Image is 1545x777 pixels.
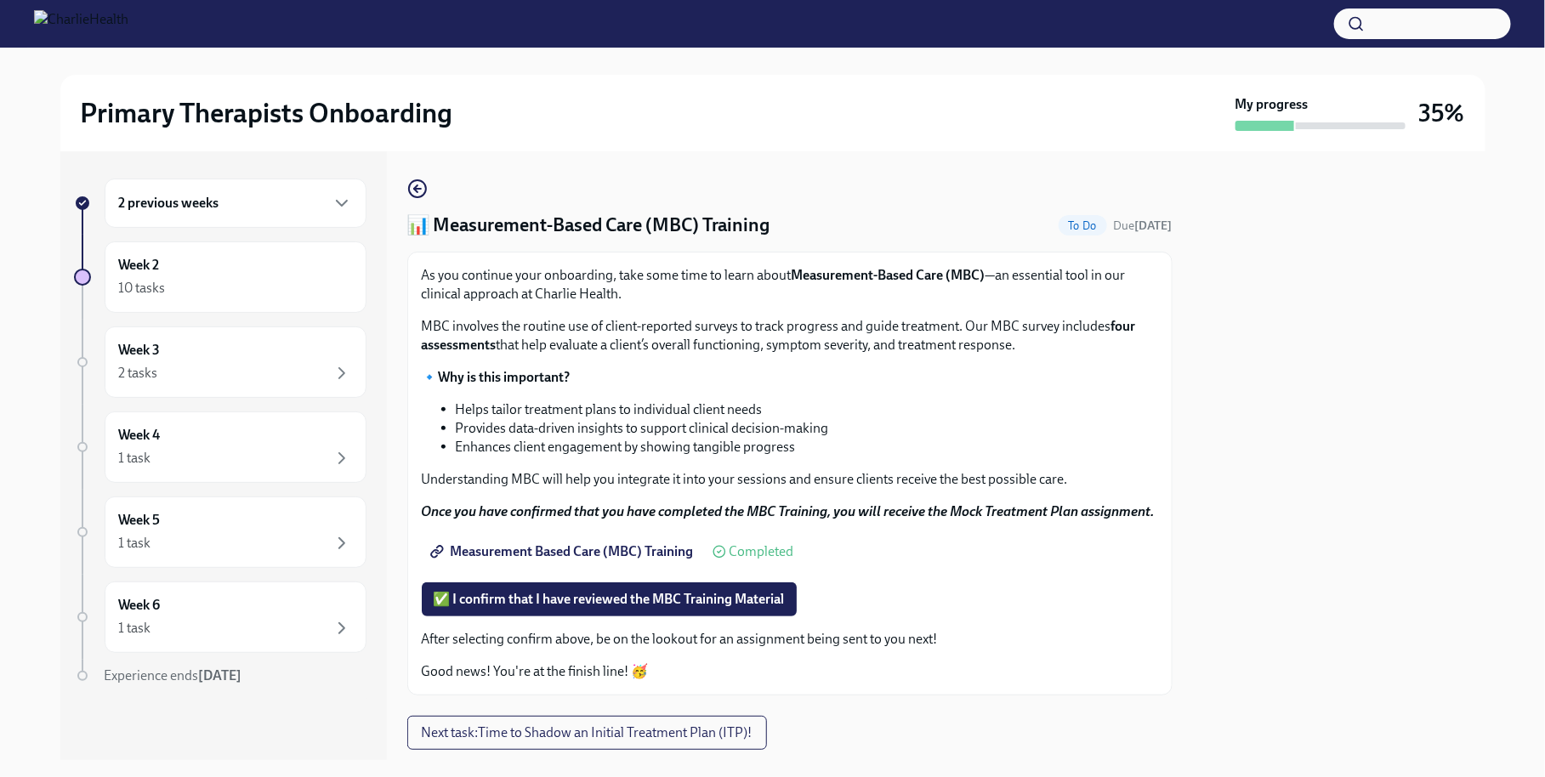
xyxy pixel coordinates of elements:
span: To Do [1059,219,1107,232]
p: MBC involves the routine use of client-reported surveys to track progress and guide treatment. Ou... [422,317,1158,354]
span: Experience ends [105,667,242,683]
strong: Why is this important? [439,369,571,385]
li: Helps tailor treatment plans to individual client needs [456,400,1158,419]
div: 1 task [119,534,151,553]
h3: 35% [1419,98,1465,128]
strong: Measurement-Based Care (MBC) [792,267,986,283]
div: 2 previous weeks [105,179,366,228]
h6: Week 5 [119,511,161,530]
h6: Week 6 [119,596,161,615]
div: 2 tasks [119,364,158,383]
li: Enhances client engagement by showing tangible progress [456,438,1158,457]
span: August 13th, 2025 10:00 [1114,218,1173,234]
span: ✅ I confirm that I have reviewed the MBC Training Material [434,591,785,608]
a: Week 41 task [74,411,366,483]
a: Week 51 task [74,496,366,568]
div: 1 task [119,619,151,638]
span: Measurement Based Care (MBC) Training [434,543,694,560]
button: Next task:Time to Shadow an Initial Treatment Plan (ITP)! [407,716,767,750]
p: After selecting confirm above, be on the lookout for an assignment being sent to you next! [422,630,1158,649]
h6: Week 4 [119,426,161,445]
a: Week 32 tasks [74,326,366,398]
p: As you continue your onboarding, take some time to learn about —an essential tool in our clinical... [422,266,1158,303]
strong: [DATE] [1135,218,1173,233]
strong: Once you have confirmed that you have completed the MBC Training, you will receive the Mock Treat... [422,503,1155,519]
h2: Primary Therapists Onboarding [81,96,453,130]
a: Week 210 tasks [74,241,366,313]
a: Week 61 task [74,581,366,653]
button: ✅ I confirm that I have reviewed the MBC Training Material [422,582,797,616]
p: Good news! You're at the finish line! 🥳 [422,662,1158,681]
p: Understanding MBC will help you integrate it into your sessions and ensure clients receive the be... [422,470,1158,489]
h6: Week 3 [119,341,161,360]
span: Next task : Time to Shadow an Initial Treatment Plan (ITP)! [422,724,753,741]
strong: My progress [1235,95,1309,114]
h4: 📊 Measurement-Based Care (MBC) Training [407,213,770,238]
img: CharlieHealth [34,10,128,37]
h6: Week 2 [119,256,160,275]
h6: 2 previous weeks [119,194,219,213]
p: 🔹 [422,368,1158,387]
strong: [DATE] [199,667,242,683]
li: Provides data-driven insights to support clinical decision-making [456,419,1158,438]
span: Due [1114,218,1173,233]
span: Completed [730,545,794,559]
div: 10 tasks [119,279,166,298]
a: Measurement Based Care (MBC) Training [422,535,706,569]
div: 1 task [119,449,151,468]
